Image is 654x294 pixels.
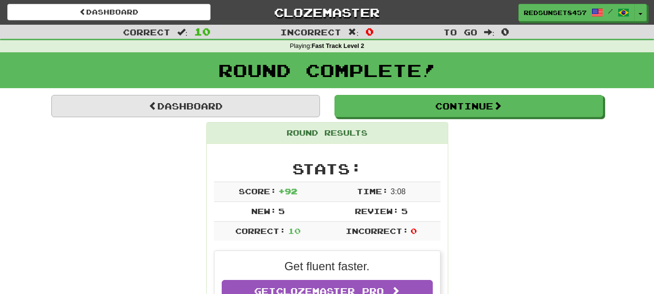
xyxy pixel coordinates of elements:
span: New: [251,206,276,216]
span: Correct: [235,226,286,235]
span: 10 [194,26,211,37]
p: Get fluent faster. [222,258,433,275]
span: Correct [123,27,170,37]
span: Time: [357,186,388,196]
span: RedSunset8457 [524,8,587,17]
span: / [608,8,613,15]
span: + 92 [278,186,297,196]
span: : [177,28,188,36]
span: 5 [401,206,408,216]
div: Round Results [207,123,448,144]
button: Continue [335,95,603,117]
span: : [484,28,495,36]
span: 5 [278,206,285,216]
span: 0 [365,26,374,37]
span: Incorrect: [346,226,409,235]
a: RedSunset8457 / [518,4,635,21]
span: Score: [239,186,276,196]
a: Clozemaster [225,4,428,21]
a: Dashboard [7,4,211,20]
h2: Stats: [214,161,441,177]
span: 3 : 0 8 [391,187,406,196]
span: Incorrect [280,27,341,37]
span: 0 [501,26,509,37]
a: Dashboard [51,95,320,117]
span: To go [443,27,477,37]
h1: Round Complete! [3,61,651,80]
strong: Fast Track Level 2 [312,43,365,49]
span: : [348,28,359,36]
span: 0 [411,226,417,235]
span: 10 [288,226,301,235]
span: Review: [355,206,399,216]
